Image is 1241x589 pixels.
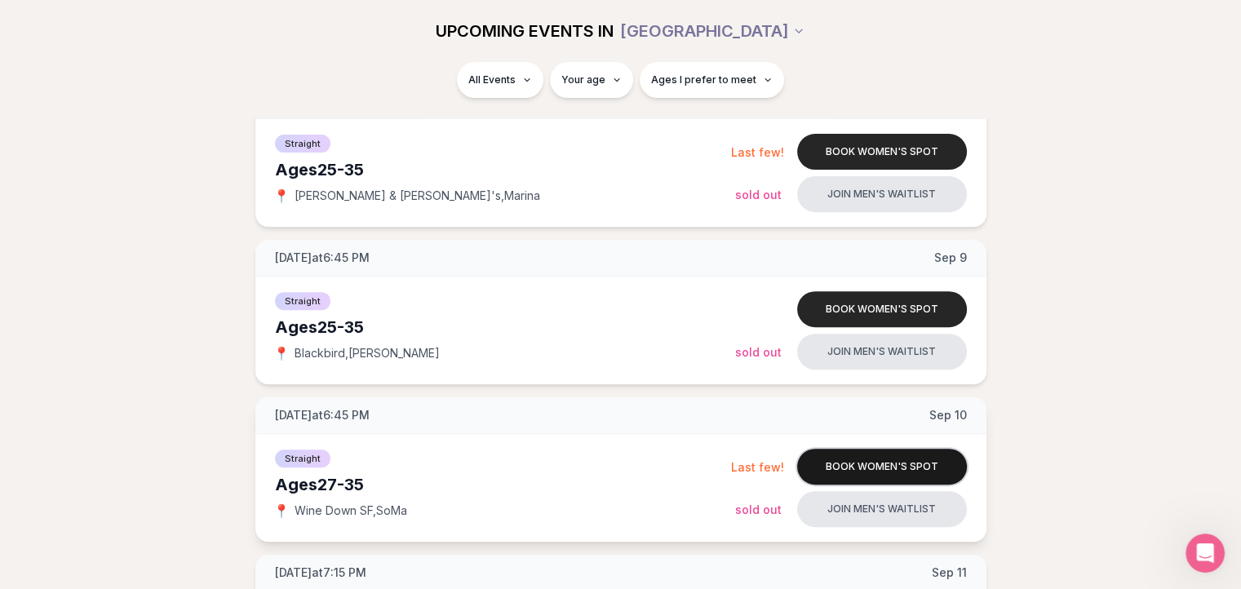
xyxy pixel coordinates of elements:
[797,491,967,527] button: Join men's waitlist
[620,13,805,49] button: [GEOGRAPHIC_DATA]
[275,158,731,181] div: Ages 25-35
[797,334,967,370] button: Join men's waitlist
[275,189,288,202] span: 📍
[457,62,543,98] button: All Events
[1186,534,1225,573] iframe: Intercom live chat
[275,292,330,310] span: Straight
[275,316,735,339] div: Ages 25-35
[797,291,967,327] button: Book women's spot
[929,407,967,423] span: Sep 10
[275,565,366,581] span: [DATE] at 7:15 PM
[275,135,330,153] span: Straight
[275,449,330,467] span: Straight
[651,73,756,86] span: Ages I prefer to meet
[295,503,407,519] span: Wine Down SF , SoMa
[275,407,370,423] span: [DATE] at 6:45 PM
[640,62,784,98] button: Ages I prefer to meet
[275,347,288,360] span: 📍
[735,188,782,201] span: Sold Out
[561,73,605,86] span: Your age
[275,250,370,266] span: [DATE] at 6:45 PM
[934,250,967,266] span: Sep 9
[295,188,540,204] span: [PERSON_NAME] & [PERSON_NAME]'s , Marina
[731,460,784,474] span: Last few!
[468,73,516,86] span: All Events
[295,345,440,361] span: Blackbird , [PERSON_NAME]
[797,176,967,212] button: Join men's waitlist
[550,62,633,98] button: Your age
[275,504,288,517] span: 📍
[275,473,731,496] div: Ages 27-35
[797,134,967,170] button: Book women's spot
[735,345,782,359] span: Sold Out
[797,449,967,485] button: Book women's spot
[436,20,614,42] span: UPCOMING EVENTS IN
[932,565,967,581] span: Sep 11
[731,145,784,159] span: Last few!
[735,503,782,516] span: Sold Out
